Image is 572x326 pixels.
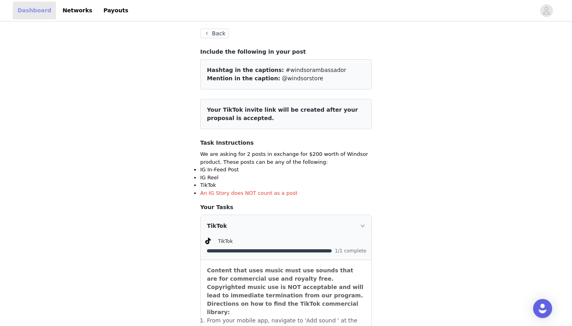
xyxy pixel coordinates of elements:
span: 1/1 complete [335,248,367,253]
a: Payouts [99,2,133,19]
span: Mention in the caption: [207,75,280,81]
h4: Task Instructions [200,139,372,147]
i: icon: right [360,223,365,228]
h4: Include the following in your post [200,48,372,56]
div: icon: rightTikTok [201,215,371,237]
div: avatar [543,4,550,17]
li: IG Reel [200,174,372,182]
li: TikTok [200,181,372,189]
span: TikTok [218,239,233,244]
div: Open Intercom Messenger [533,299,552,318]
button: Back [200,29,229,38]
a: Dashboard [13,2,56,19]
a: Networks [58,2,97,19]
span: Hashtag in the captions: [207,67,284,73]
p: We are asking for 2 posts in exchange for $200 worth of Windsor product. These posts can be any o... [200,150,372,166]
span: #windsorambassador [286,67,346,73]
span: Your TikTok invite link will be created after your proposal is accepted. [207,107,358,121]
strong: Content that uses music must use sounds that are for commercial use and royalty free. Copyrighted... [207,267,363,315]
span: @windsorstore [282,75,323,81]
h4: Your Tasks [200,203,372,212]
span: An IG Story does NOT count as a post [200,190,298,196]
li: IG In-Feed Post [200,166,372,174]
